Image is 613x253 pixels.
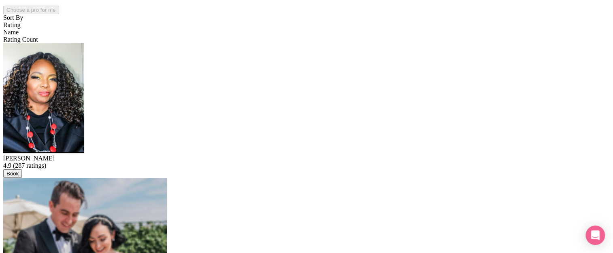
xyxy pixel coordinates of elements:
div: Name [3,29,610,36]
div: Open Intercom Messenger [585,226,605,245]
div: 4.9 (287 ratings) [3,162,610,169]
button: Book [3,169,22,178]
div: [PERSON_NAME] [3,155,610,162]
div: Rating Count [3,36,610,43]
div: Sort By [3,14,610,21]
div: Rating [3,21,610,29]
button: Choose a pro for me [3,6,59,14]
img: 1717010565739.jpeg [3,43,84,153]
